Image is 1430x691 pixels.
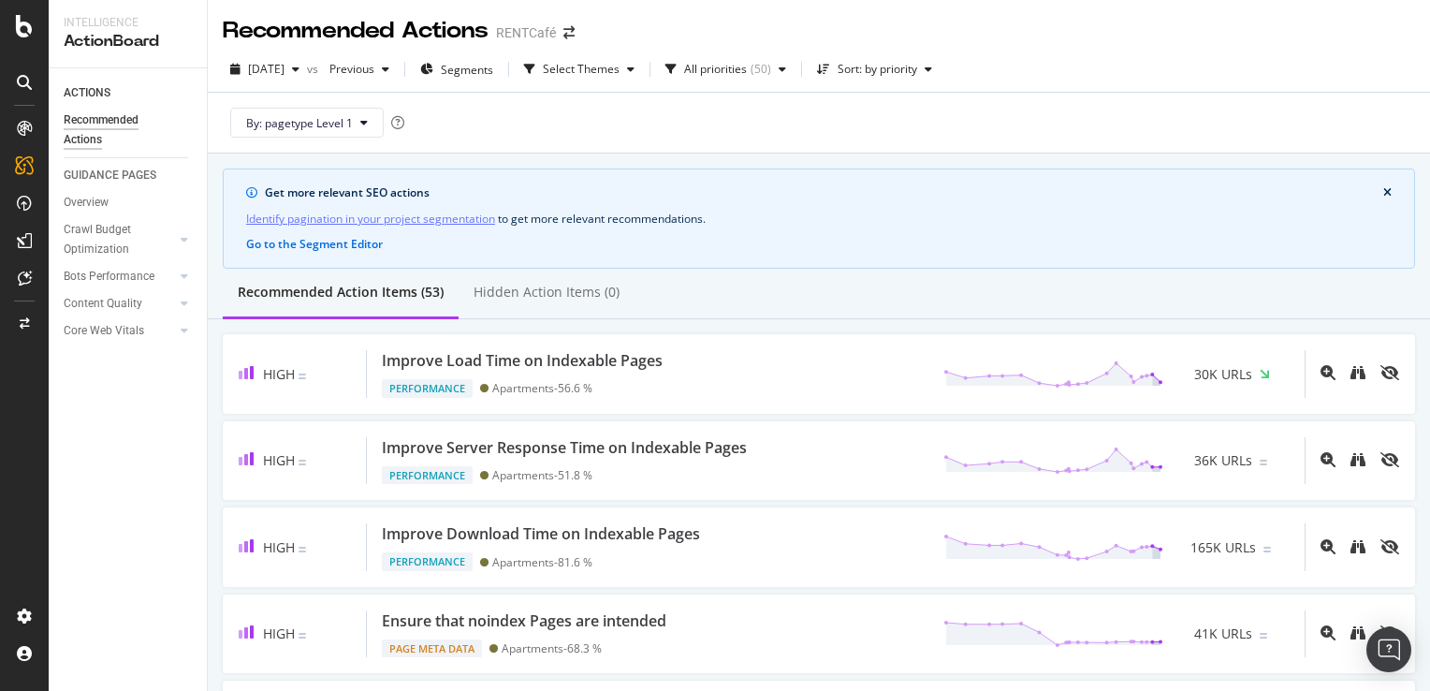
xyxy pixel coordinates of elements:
div: Overview [64,193,109,213]
span: High [263,538,295,556]
button: All priorities(50) [658,54,794,84]
div: eye-slash [1380,452,1399,467]
div: GUIDANCE PAGES [64,166,156,185]
div: magnifying-glass-plus [1321,452,1335,467]
button: Sort: by priority [810,54,940,84]
span: High [263,451,295,469]
div: Bots Performance [64,267,154,287]
a: Crawl Budget Optimization [64,220,175,259]
div: Improve Download Time on Indexable Pages [382,523,700,545]
div: ( 50 ) [751,64,771,75]
span: 30K URLs [1194,365,1252,384]
div: ACTIONS [64,83,110,103]
span: Segments [441,62,493,78]
div: Apartments - 81.6 % [492,555,592,569]
div: binoculars [1350,625,1365,640]
span: vs [307,61,322,77]
div: Ensure that noindex Pages are intended [382,610,666,632]
div: All priorities [684,64,747,75]
a: Content Quality [64,294,175,314]
div: eye-slash [1380,365,1399,380]
img: Equal [299,460,306,465]
div: magnifying-glass-plus [1321,539,1335,554]
div: Apartments - 68.3 % [502,641,602,655]
button: Previous [322,54,397,84]
div: Recommended Actions [223,15,489,47]
div: Apartments - 56.6 % [492,381,592,395]
span: 41K URLs [1194,625,1252,643]
img: Equal [1263,547,1271,552]
div: Crawl Budget Optimization [64,220,162,259]
div: ActionBoard [64,31,192,52]
a: Recommended Actions [64,110,194,150]
div: Recommended Action Items (53) [238,283,444,301]
div: Improve Server Response Time on Indexable Pages [382,437,747,459]
div: magnifying-glass-plus [1321,365,1335,380]
div: Apartments - 51.8 % [492,468,592,482]
div: eye-slash [1380,625,1399,640]
div: Performance [382,466,473,485]
a: binoculars [1350,626,1365,642]
div: Page Meta Data [382,640,482,658]
div: eye-slash [1380,539,1399,554]
div: RENTCafé [496,23,556,42]
div: Get more relevant SEO actions [265,184,1383,201]
div: to get more relevant recommendations . [246,209,1392,228]
a: Overview [64,193,194,213]
span: By: pagetype Level 1 [246,115,353,131]
a: GUIDANCE PAGES [64,166,194,185]
div: arrow-right-arrow-left [563,26,575,39]
div: Improve Load Time on Indexable Pages [382,350,663,372]
span: 165K URLs [1190,538,1256,557]
a: Identify pagination in your project segmentation [246,209,495,228]
div: Open Intercom Messenger [1366,627,1411,672]
img: Equal [299,633,306,639]
button: Select Themes [517,54,642,84]
img: Equal [299,374,306,379]
button: [DATE] [223,54,307,84]
a: ACTIONS [64,83,194,103]
span: Previous [322,61,374,77]
img: Equal [299,547,306,552]
div: binoculars [1350,365,1365,380]
span: 2025 Aug. 20th [248,61,285,77]
a: Bots Performance [64,267,175,287]
a: binoculars [1350,540,1365,556]
div: Content Quality [64,294,142,314]
button: By: pagetype Level 1 [230,108,384,138]
img: Equal [1260,633,1267,639]
a: binoculars [1350,366,1365,382]
div: binoculars [1350,452,1365,467]
div: info banner [223,169,1415,269]
img: Equal [1260,460,1267,465]
div: Performance [382,552,473,571]
span: High [263,625,295,642]
div: Core Web Vitals [64,321,144,341]
div: Recommended Actions [64,110,176,150]
a: Core Web Vitals [64,321,175,341]
a: binoculars [1350,453,1365,469]
div: Hidden Action Items (0) [474,283,620,301]
span: High [263,365,295,383]
div: Sort: by priority [838,64,917,75]
span: 36K URLs [1194,451,1252,470]
button: Segments [413,54,501,84]
div: binoculars [1350,539,1365,554]
div: Intelligence [64,15,192,31]
div: Select Themes [543,64,620,75]
div: magnifying-glass-plus [1321,625,1335,640]
button: close banner [1379,181,1396,205]
div: Performance [382,379,473,398]
button: Go to the Segment Editor [246,236,383,253]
